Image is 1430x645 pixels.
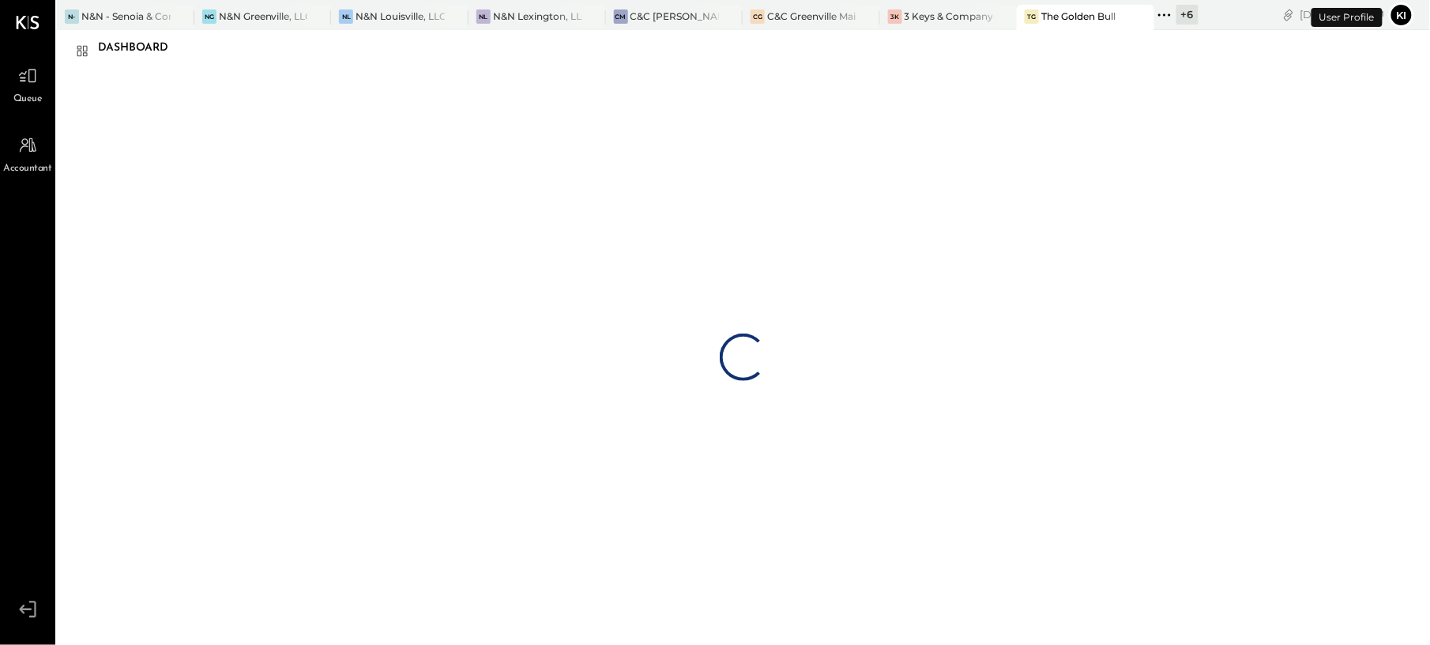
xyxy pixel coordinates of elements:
[98,36,184,61] div: Dashboard
[202,9,216,24] div: NG
[767,9,856,23] div: C&C Greenville Main, LLC
[1281,6,1296,23] div: copy link
[13,92,43,107] span: Queue
[493,9,582,23] div: N&N Lexington, LLC
[81,9,171,23] div: N&N - Senoia & Corporate
[1389,2,1414,28] button: Ki
[1041,9,1116,23] div: The Golden Bull
[476,9,491,24] div: NL
[4,162,52,176] span: Accountant
[614,9,628,24] div: CM
[1300,7,1385,22] div: [DATE]
[1025,9,1039,24] div: TG
[339,9,353,24] div: NL
[751,9,765,24] div: CG
[65,9,79,24] div: N-
[905,9,994,23] div: 3 Keys & Company
[1,61,55,107] a: Queue
[1311,8,1383,27] div: User Profile
[630,9,720,23] div: C&C [PERSON_NAME] LLC
[356,9,445,23] div: N&N Louisville, LLC
[1,130,55,176] a: Accountant
[888,9,902,24] div: 3K
[219,9,308,23] div: N&N Greenville, LLC
[1176,5,1199,25] div: + 6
